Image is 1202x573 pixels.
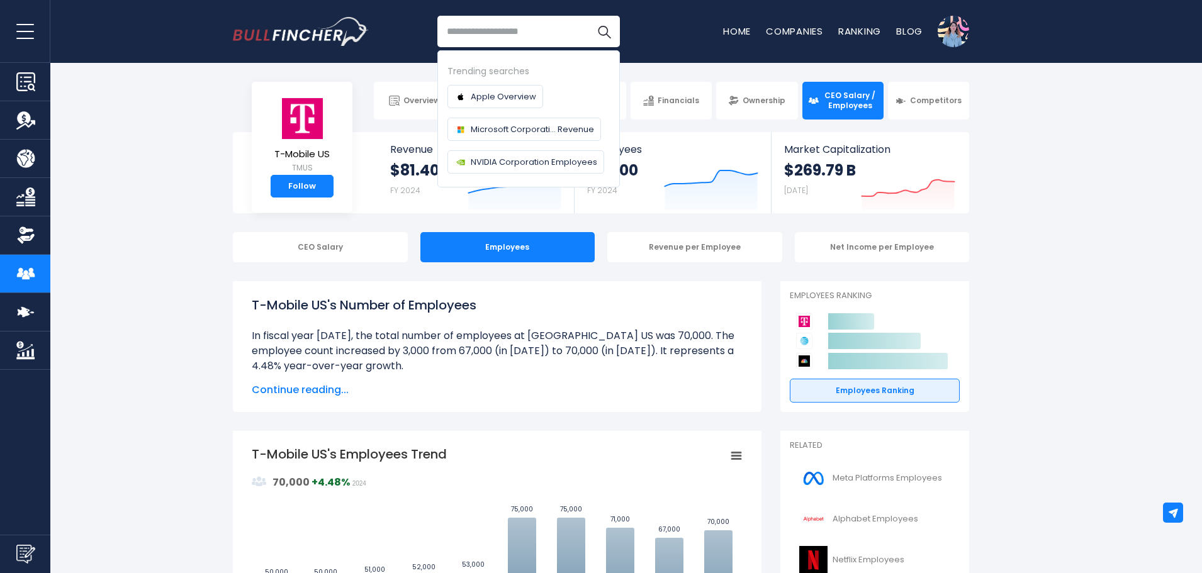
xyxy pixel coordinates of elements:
a: T-Mobile US TMUS [274,97,330,175]
strong: 4.48% [318,475,350,489]
a: Employees 70,000 FY 2024 [575,132,770,213]
a: CEO Salary / Employees [802,82,884,120]
a: Financials [631,82,712,120]
img: Bullfincher logo [233,17,369,46]
img: Ownership [16,226,35,245]
a: Follow [271,175,334,197]
small: [DATE] [784,185,808,196]
text: 70,000 [707,517,729,526]
a: Revenue $81.40 B FY 2024 [378,132,575,213]
a: Microsoft Corporati... Revenue [447,118,601,141]
img: Company logo [454,123,467,136]
span: Market Capitalization [784,143,955,155]
tspan: T-Mobile US's Employees Trend [252,445,447,463]
img: GOOGL logo [797,505,829,533]
a: Blog [896,25,923,38]
a: Ownership [716,82,797,120]
a: Overview [374,82,455,120]
strong: 70,000 [272,475,310,489]
a: Companies [766,25,823,38]
div: Trending searches [447,64,610,79]
div: Employees [420,232,595,262]
span: CEO Salary / Employees [823,91,878,110]
text: 52,000 [412,562,435,572]
a: Ranking [838,25,881,38]
img: Company logo [454,91,467,103]
a: Alphabet Employees [790,502,960,537]
div: Revenue per Employee [607,232,782,262]
img: Comcast Corporation competitors logo [796,353,812,369]
span: 2024 [352,480,366,487]
a: Competitors [888,82,969,120]
small: FY 2024 [390,185,420,196]
a: Market Capitalization $269.79 B [DATE] [772,132,968,213]
p: Employees Ranking [790,291,960,301]
span: T-Mobile US [274,149,330,160]
span: Ownership [743,96,785,106]
strong: + [312,475,350,489]
img: T-Mobile US competitors logo [796,313,812,330]
h1: T-Mobile US's Number of Employees [252,296,743,314]
text: 67,000 [658,525,680,534]
text: 71,000 [610,515,630,524]
a: Go to homepage [233,17,368,46]
span: Overview [403,96,440,106]
span: Employees [587,143,758,155]
span: NVIDIA Corporation Employees [471,155,597,169]
li: In fiscal year [DATE], the total number of employees at [GEOGRAPHIC_DATA] US was 70,000. The empl... [252,328,743,374]
a: Home [723,25,751,38]
text: 75,000 [511,504,533,514]
img: graph_employee_icon.svg [252,474,267,489]
img: AT&T competitors logo [796,333,812,349]
a: NVIDIA Corporation Employees [447,150,604,174]
button: Search [588,16,620,47]
text: 53,000 [462,560,485,569]
span: Alphabet Employees [833,514,918,525]
a: Employees Ranking [790,379,960,403]
img: Company logo [454,156,467,169]
span: Continue reading... [252,382,743,398]
a: Meta Platforms Employees [790,461,960,496]
a: Apple Overview [447,85,543,108]
div: Net Income per Employee [795,232,970,262]
text: 75,000 [560,504,582,514]
img: META logo [797,464,829,492]
small: TMUS [274,162,330,174]
span: Netflix Employees [833,555,904,565]
span: Microsoft Corporati... Revenue [471,123,594,136]
span: Meta Platforms Employees [833,473,942,484]
strong: $81.40 B [390,160,452,180]
span: Revenue [390,143,562,155]
strong: $269.79 B [784,160,856,180]
p: Related [790,440,960,451]
span: Competitors [910,96,962,106]
small: FY 2024 [587,185,617,196]
span: Financials [658,96,699,106]
span: Apple Overview [471,90,536,103]
div: CEO Salary [233,232,408,262]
